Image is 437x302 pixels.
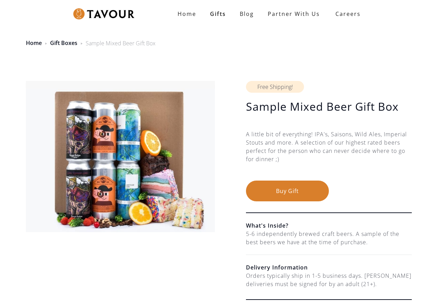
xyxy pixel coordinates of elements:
strong: Careers [335,7,361,21]
div: A little bit of everything! IPA's, Saisons, Wild Ales, Imperial Stouts and more. A selection of o... [246,130,412,181]
a: Home [26,39,42,47]
a: Careers [327,4,366,24]
strong: Home [178,10,196,18]
h6: Delivery Information [246,263,412,272]
a: Gift Boxes [50,39,77,47]
div: Sample Mixed Beer Gift Box [86,39,155,47]
a: Blog [233,7,261,21]
button: Buy Gift [246,181,329,201]
a: Home [171,7,203,21]
h1: Sample Mixed Beer Gift Box [246,100,412,113]
div: Orders typically ship in 1-5 business days. [PERSON_NAME] deliveries must be signed for by an adu... [246,272,412,288]
a: partner with us [261,7,327,21]
a: Gifts [203,7,233,21]
h6: What's Inside? [246,221,412,230]
div: Free Shipping! [246,81,304,93]
div: 5-6 independently brewed craft beers. A sample of the best beers we have at the time of purchase. [246,230,412,246]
